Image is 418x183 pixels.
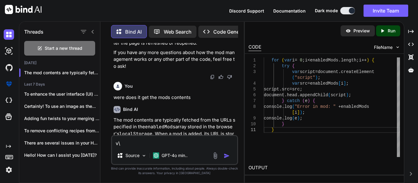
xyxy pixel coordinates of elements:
span: ( [282,58,284,63]
span: < [308,58,310,63]
p: Source [125,152,140,159]
span: . [338,69,341,74]
p: The mod contents are typically fetched from the URLs specified in the array stored in the browser... [114,117,237,151]
span: e [305,98,307,103]
span: . [284,93,287,97]
img: settings [4,165,14,175]
span: ; [318,75,320,80]
span: } [271,127,274,132]
span: 0 [300,58,302,63]
span: + [338,104,341,109]
span: ( [292,116,294,121]
span: ; [300,116,302,121]
span: i [305,58,308,63]
span: var [292,81,300,86]
span: log [284,116,292,121]
div: 4 [248,81,256,86]
span: ) [367,58,369,63]
span: ++ [361,58,367,63]
img: icon [224,153,230,159]
span: [ [338,81,341,86]
span: . [338,58,341,63]
h6: You [125,83,133,89]
p: If you have any more questions about how the mod management works or any other part of the code, ... [114,49,237,70]
span: = [289,87,292,92]
img: Bind AI [5,5,42,14]
p: Bind can provide inaccurate information, including about people. Always double-check its answers.... [111,166,238,175]
div: CODE [248,44,261,51]
span: ] [297,110,300,115]
span: [ [292,110,294,115]
p: Run [388,28,395,34]
span: document [264,93,284,97]
span: ( [328,93,330,97]
span: ; [346,81,349,86]
span: src [282,87,289,92]
span: i [295,110,297,115]
span: } [282,122,284,126]
p: There are several issues in your HTML... [24,140,100,146]
span: enabledMods [310,58,338,63]
img: Pick Models [141,153,147,158]
span: ) [300,110,302,115]
div: 7 [248,98,256,104]
span: { [313,98,315,103]
img: premium [4,79,14,89]
span: Discord Support [229,8,264,13]
img: GPT-4o mini [153,152,159,159]
span: enabledMods [341,104,369,109]
span: ; [356,58,359,63]
p: Hello! How can I assist you [DATE]? [24,152,100,158]
span: document [318,69,338,74]
p: The mod contents are typically fetched f... [24,70,100,76]
img: preview [345,28,351,34]
img: chevron down [395,45,400,50]
p: Web Search [164,28,192,35]
div: 3 [248,69,256,75]
span: . [279,87,282,92]
img: githubDark [4,62,14,73]
span: ) [297,116,300,121]
span: "Error in mod: " [295,104,336,109]
span: Start a new thread [45,45,82,51]
div: 8 [248,104,256,110]
span: { [292,64,294,68]
code: localStorage [119,131,152,137]
span: = [315,69,318,74]
span: ) [308,98,310,103]
div: 9 [248,115,256,121]
span: . [282,104,284,109]
span: ; [302,58,305,63]
span: e [295,116,297,121]
span: = [295,58,297,63]
span: ; [349,93,351,97]
p: Certainly! To use an image as the... [24,103,100,109]
div: 5 [248,86,256,92]
span: script [300,69,315,74]
div: 1 [248,57,256,63]
h2: OUTPUT [245,161,404,175]
span: i [292,58,294,63]
span: try [282,64,289,68]
span: FileName [374,44,393,50]
span: appendChild [300,93,328,97]
span: log [284,104,292,109]
span: ( [292,75,294,80]
span: var [284,58,292,63]
textarea: v [112,136,237,147]
p: Bind AI [125,28,142,35]
span: script [330,93,346,97]
span: i [359,58,361,63]
div: 11 [248,127,256,133]
span: i [341,81,343,86]
span: { [372,58,374,63]
span: ) [346,93,349,97]
span: Documentation [273,8,306,13]
div: 10 [248,121,256,127]
p: Adding fun twists to your merging game... [24,115,100,122]
span: console [264,116,282,121]
h2: Last 7 Days [19,82,100,87]
span: console [264,104,282,109]
div: 6 [248,92,256,98]
span: } [282,98,284,103]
